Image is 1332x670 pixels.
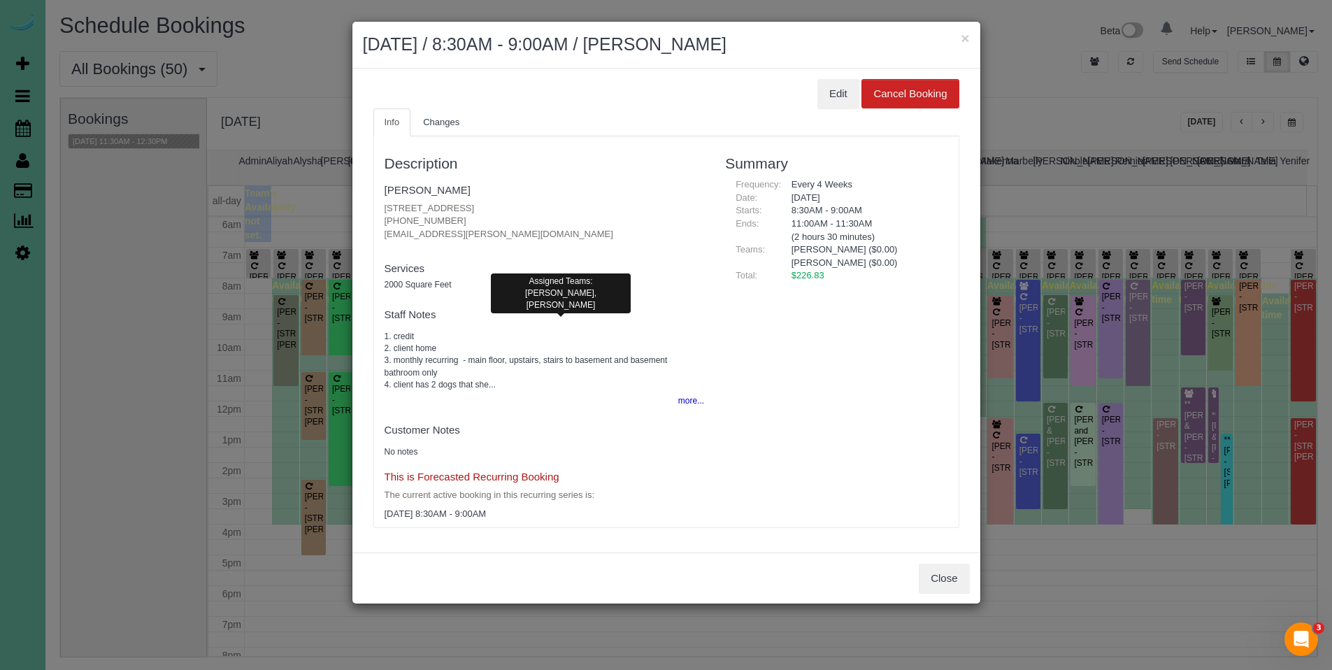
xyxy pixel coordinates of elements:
span: Changes [423,117,459,127]
p: The current active booking in this recurring series is: [385,489,705,502]
pre: 1. credit 2. client home 3. monthly recurring - main floor, upstairs, stairs to basement and base... [385,331,705,391]
span: Info [385,117,400,127]
a: Changes [412,108,471,137]
span: Frequency: [736,179,781,190]
li: [PERSON_NAME] ($0.00) [792,243,938,257]
div: 11:00AM - 11:30AM (2 hours 30 minutes) [781,218,948,243]
span: Date: [736,192,757,203]
p: [STREET_ADDRESS] [PHONE_NUMBER] [EMAIL_ADDRESS][PERSON_NAME][DOMAIN_NAME] [385,202,705,241]
button: Cancel Booking [861,79,959,108]
span: 3 [1313,622,1324,634]
h2: [DATE] / 8:30AM - 9:00AM / [PERSON_NAME] [363,32,970,57]
span: [DATE] 8:30AM - 9:00AM [385,508,487,519]
pre: No notes [385,446,705,458]
h4: Customer Notes [385,425,705,436]
div: 8:30AM - 9:00AM [781,204,948,218]
h5: 2000 Square Feet [385,280,705,290]
li: [PERSON_NAME] ($0.00) [792,257,938,270]
div: Assigned Teams: [PERSON_NAME], [PERSON_NAME] [491,273,631,313]
h4: Services [385,263,705,275]
a: [PERSON_NAME] [385,184,471,196]
h3: Summary [725,155,947,171]
span: Starts: [736,205,762,215]
button: Close [919,564,969,593]
div: Every 4 Weeks [781,178,948,192]
div: [DATE] [781,192,948,205]
h4: Staff Notes [385,309,705,321]
iframe: Intercom live chat [1284,622,1318,656]
span: $226.83 [792,270,824,280]
span: Ends: [736,218,759,229]
button: more... [670,391,704,411]
span: Teams: [736,244,765,255]
a: Info [373,108,411,137]
button: Edit [817,79,859,108]
h4: This is Forecasted Recurring Booking [385,471,705,483]
h3: Description [385,155,705,171]
span: Total: [736,270,757,280]
button: × [961,31,969,45]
